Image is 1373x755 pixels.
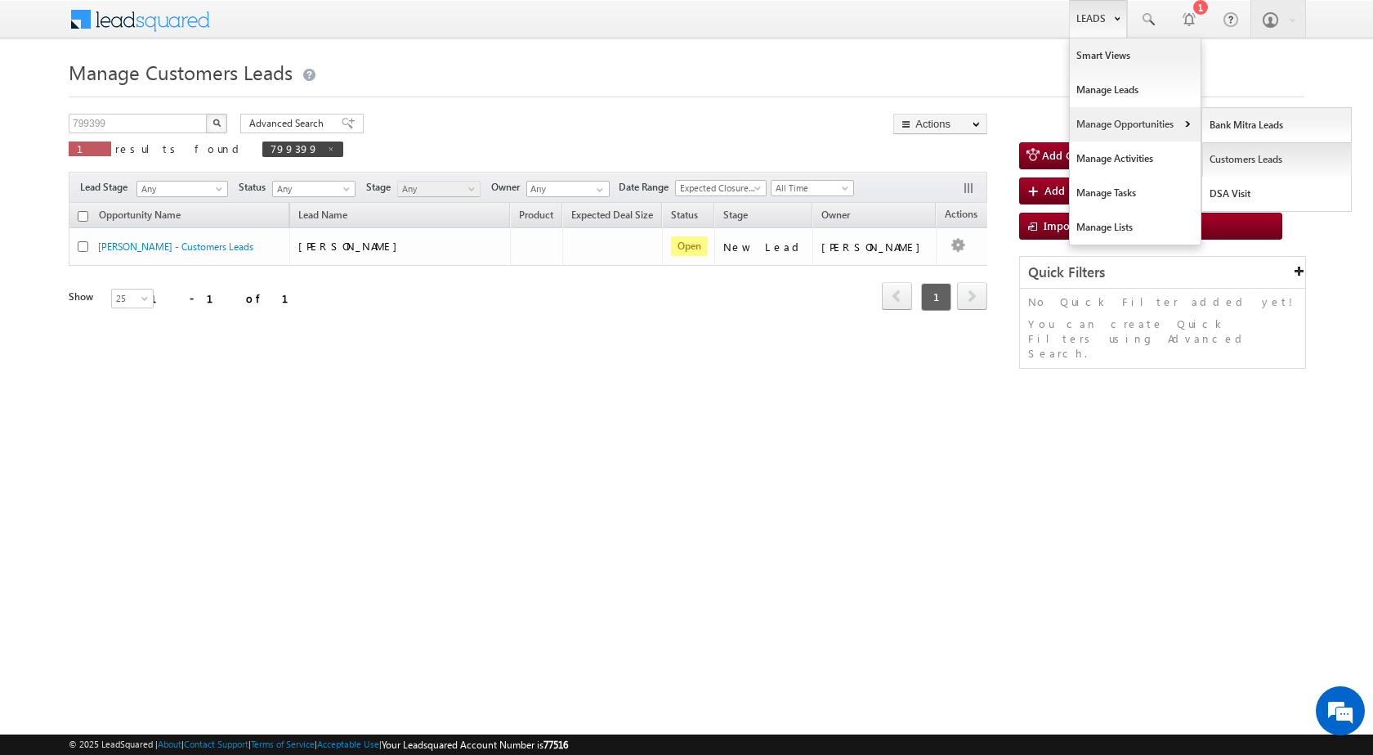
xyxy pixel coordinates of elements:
[382,739,568,751] span: Your Leadsquared Account Number is
[69,59,293,85] span: Manage Customers Leads
[1044,218,1165,232] span: Import Customers Leads
[184,739,248,749] a: Contact Support
[136,181,228,197] a: Any
[723,240,805,254] div: New Lead
[99,209,181,221] span: Opportunity Name
[882,282,912,310] span: prev
[563,206,661,227] a: Expected Deal Size
[491,180,526,195] span: Owner
[268,8,307,47] div: Minimize live chat window
[77,142,103,155] span: 1
[111,289,154,308] a: 25
[1070,107,1201,142] a: Manage Opportunities
[222,504,297,526] em: Start Chat
[366,180,397,195] span: Stage
[675,180,767,196] a: Expected Closure Date
[158,739,181,749] a: About
[397,181,481,197] a: Any
[78,211,88,222] input: Check all records
[957,284,987,310] a: next
[98,240,253,253] a: [PERSON_NAME] - Customers Leads
[543,739,568,751] span: 77516
[1044,183,1116,197] span: Add New Lead
[298,239,405,253] span: [PERSON_NAME]
[1028,317,1297,361] p: You can create Quick Filters using Advanced Search.
[1202,108,1352,142] a: Bank Mitra Leads
[771,180,854,196] a: All Time
[80,180,134,195] span: Lead Stage
[671,236,708,256] span: Open
[821,209,850,221] span: Owner
[676,181,761,195] span: Expected Closure Date
[715,206,756,227] a: Stage
[771,181,849,195] span: All Time
[290,206,356,227] span: Lead Name
[317,739,379,749] a: Acceptable Use
[249,116,329,131] span: Advanced Search
[663,206,706,227] a: Status
[1042,148,1150,162] span: Add Customers Leads
[1070,210,1201,245] a: Manage Lists
[1202,142,1352,177] a: Customers Leads
[21,151,298,490] textarea: Type your message and hit 'Enter'
[1070,176,1201,210] a: Manage Tasks
[85,86,275,107] div: Chat with us now
[882,284,912,310] a: prev
[112,291,155,306] span: 25
[272,181,356,197] a: Any
[91,206,189,227] a: Opportunity Name
[1202,177,1352,211] a: DSA Visit
[526,181,610,197] input: Type to Search
[273,182,351,196] span: Any
[893,114,987,134] button: Actions
[821,240,928,254] div: [PERSON_NAME]
[398,182,476,196] span: Any
[212,119,221,127] img: Search
[1020,257,1305,289] div: Quick Filters
[251,739,315,749] a: Terms of Service
[1028,294,1297,309] p: No Quick Filter added yet!
[69,290,98,304] div: Show
[619,180,675,195] span: Date Range
[69,737,568,753] span: © 2025 LeadSquared | | | | |
[115,142,245,155] span: results found
[150,289,308,308] div: 1 - 1 of 1
[1070,38,1201,73] a: Smart Views
[937,205,986,227] span: Actions
[1070,142,1201,176] a: Manage Activities
[28,86,69,107] img: d_60004797649_company_0_60004797649
[1070,73,1201,107] a: Manage Leads
[921,283,951,311] span: 1
[571,209,653,221] span: Expected Deal Size
[137,182,222,196] span: Any
[588,182,608,198] a: Show All Items
[957,282,987,310] span: next
[271,142,319,155] span: 799399
[723,209,748,221] span: Stage
[519,209,553,221] span: Product
[239,180,272,195] span: Status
